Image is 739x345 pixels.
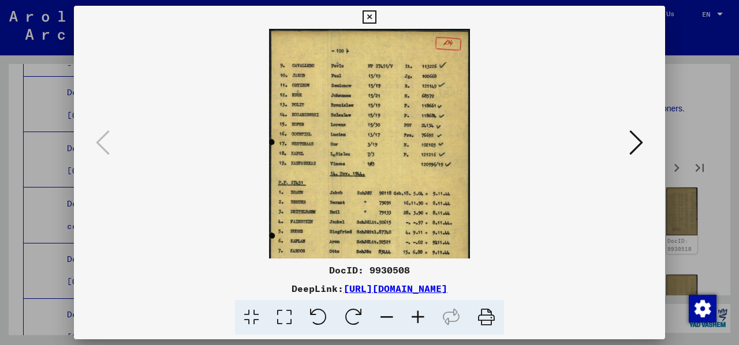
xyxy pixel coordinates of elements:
div: DeepLink: [74,282,665,295]
div: Change consent [688,294,716,322]
div: DocID: 9930508 [74,263,665,277]
a: [URL][DOMAIN_NAME] [344,283,447,294]
img: 001.jpg [269,29,471,345]
img: Change consent [689,295,716,322]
